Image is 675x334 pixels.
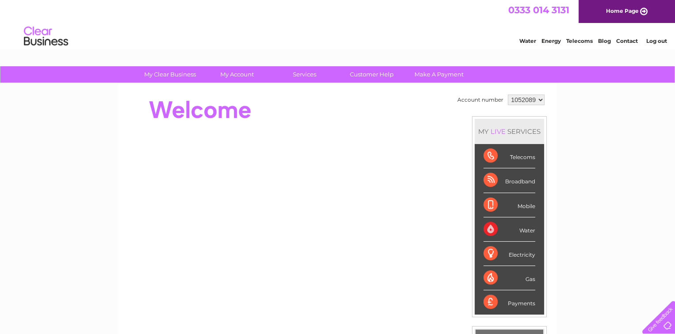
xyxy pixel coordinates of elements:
[475,119,544,144] div: MY SERVICES
[403,66,476,83] a: Make A Payment
[455,92,506,107] td: Account number
[23,23,69,50] img: logo.png
[489,127,507,136] div: LIVE
[335,66,408,83] a: Customer Help
[483,242,535,266] div: Electricity
[519,38,536,44] a: Water
[483,168,535,193] div: Broadband
[483,290,535,314] div: Payments
[134,66,207,83] a: My Clear Business
[483,217,535,242] div: Water
[616,38,638,44] a: Contact
[598,38,611,44] a: Blog
[483,266,535,290] div: Gas
[129,5,547,43] div: Clear Business is a trading name of Verastar Limited (registered in [GEOGRAPHIC_DATA] No. 3667643...
[566,38,593,44] a: Telecoms
[646,38,667,44] a: Log out
[201,66,274,83] a: My Account
[508,4,569,15] a: 0333 014 3131
[268,66,341,83] a: Services
[541,38,561,44] a: Energy
[483,144,535,168] div: Telecoms
[483,193,535,217] div: Mobile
